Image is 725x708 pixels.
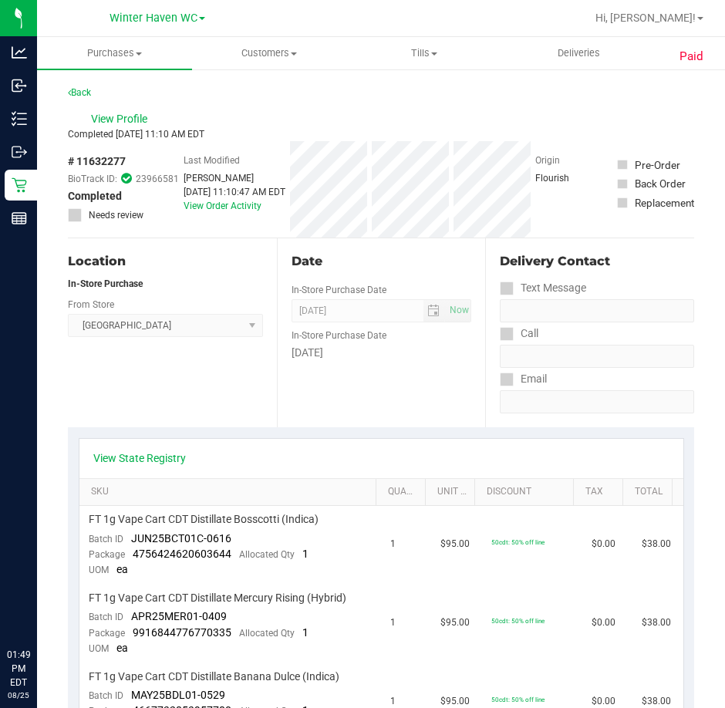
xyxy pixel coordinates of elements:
span: Package [89,628,125,639]
label: Origin [535,153,560,167]
a: Customers [192,37,347,69]
div: [DATE] [292,345,472,361]
span: JUN25BCT01C-0616 [131,532,231,544]
div: Delivery Contact [500,252,694,271]
span: $0.00 [592,537,615,551]
div: [PERSON_NAME] [184,171,285,185]
span: 1 [390,537,396,551]
span: ea [116,563,128,575]
span: Batch ID [89,690,123,701]
inline-svg: Analytics [12,45,27,60]
span: Batch ID [89,612,123,622]
a: Discount [487,486,567,498]
inline-svg: Outbound [12,144,27,160]
span: $38.00 [642,615,671,630]
label: Email [500,368,547,390]
input: Format: (999) 999-9999 [500,299,694,322]
span: MAY25BDL01-0529 [131,689,225,701]
span: 9916844776770335 [133,626,231,639]
label: In-Store Purchase Date [292,283,386,297]
span: 1 [302,548,309,560]
span: 1 [390,615,396,630]
div: Replacement [635,195,694,211]
a: Tax [585,486,616,498]
div: Date [292,252,472,271]
a: SKU [91,486,369,498]
span: Winter Haven WC [110,12,197,25]
span: 23966581 [136,172,179,186]
strong: In-Store Purchase [68,278,143,289]
span: In Sync [121,171,132,186]
a: Back [68,87,91,98]
span: FT 1g Vape Cart CDT Distillate Bosscotti (Indica) [89,512,319,527]
label: Text Message [500,277,586,299]
label: In-Store Purchase Date [292,329,386,342]
span: $95.00 [440,537,470,551]
span: Purchases [37,46,192,60]
a: Unit Price [437,486,468,498]
span: Batch ID [89,534,123,544]
span: # 11632277 [68,153,126,170]
div: Location [68,252,263,271]
input: Format: (999) 999-9999 [500,345,694,368]
span: Allocated Qty [239,628,295,639]
span: ea [116,642,128,654]
span: $0.00 [592,615,615,630]
span: $95.00 [440,615,470,630]
p: 08/25 [7,689,30,701]
div: Flourish [535,171,612,185]
span: Completed [DATE] 11:10 AM EDT [68,129,204,140]
span: 1 [302,626,309,639]
label: From Store [68,298,114,312]
span: BioTrack ID: [68,172,117,186]
span: 4756424620603644 [133,548,231,560]
inline-svg: Inbound [12,78,27,93]
label: Call [500,322,538,345]
inline-svg: Retail [12,177,27,193]
span: Paid [679,48,703,66]
a: Purchases [37,37,192,69]
p: 01:49 PM EDT [7,648,30,689]
span: Deliveries [537,46,621,60]
span: Customers [193,46,346,60]
span: UOM [89,643,109,654]
span: 50cdt: 50% off line [491,617,545,625]
span: View Profile [91,111,153,127]
label: Last Modified [184,153,240,167]
span: FT 1g Vape Cart CDT Distillate Mercury Rising (Hybrid) [89,591,346,605]
span: Completed [68,188,122,204]
div: Pre-Order [635,157,680,173]
span: Allocated Qty [239,549,295,560]
inline-svg: Inventory [12,111,27,126]
div: [DATE] 11:10:47 AM EDT [184,185,285,199]
a: Total [635,486,666,498]
iframe: Resource center [15,585,62,631]
inline-svg: Reports [12,211,27,226]
a: Tills [346,37,501,69]
span: Hi, [PERSON_NAME]! [595,12,696,24]
span: Package [89,549,125,560]
span: FT 1g Vape Cart CDT Distillate Banana Dulce (Indica) [89,669,339,684]
span: Tills [347,46,501,60]
span: APR25MER01-0409 [131,610,227,622]
span: $38.00 [642,537,671,551]
span: Needs review [89,208,143,222]
a: View Order Activity [184,201,261,211]
span: 50cdt: 50% off line [491,696,545,703]
a: Quantity [388,486,419,498]
span: 50cdt: 50% off line [491,538,545,546]
a: Deliveries [501,37,656,69]
a: View State Registry [93,450,186,466]
span: UOM [89,565,109,575]
div: Back Order [635,176,686,191]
